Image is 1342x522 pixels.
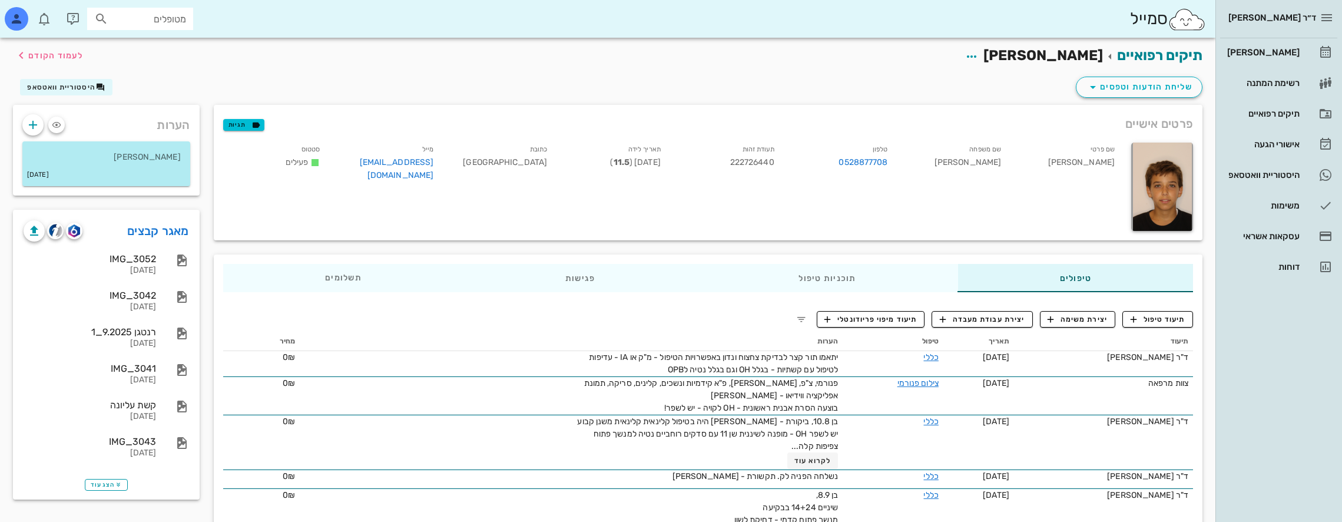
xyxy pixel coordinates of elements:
[1225,140,1300,149] div: אישורי הגעה
[223,332,300,351] th: מחיר
[24,448,156,458] div: [DATE]
[923,417,938,427] a: כללי
[28,51,83,61] span: לעמוד הקודם
[1019,415,1188,428] div: ד"ר [PERSON_NAME]
[68,224,79,237] img: romexis logo
[628,146,661,153] small: תאריך לידה
[463,157,547,167] span: [GEOGRAPHIC_DATA]
[1131,314,1185,325] span: תיעוד טיפול
[300,332,843,351] th: הערות
[1048,314,1108,325] span: יצירת משימה
[1225,201,1300,210] div: משימות
[577,417,838,451] span: בן 10.8, ביקורת - [PERSON_NAME] היה בטיפול קלינאית קלינאית משנן קבוע יש לשפר OH - מופנה לשיננית ש...
[1225,48,1300,57] div: [PERSON_NAME]
[1225,232,1300,241] div: עסקאות אשראי
[24,399,156,411] div: קשת עליונה
[283,352,295,362] span: 0₪
[283,378,295,388] span: 0₪
[1076,77,1202,98] button: שליחת הודעות וטפסים
[1225,170,1300,180] div: היסטוריית וואטסאפ
[1019,489,1188,501] div: ד"ר [PERSON_NAME]
[897,378,939,388] a: צילום פנורמי
[14,45,83,66] button: לעמוד הקודם
[817,311,925,328] button: תיעוד מיפוי פריודונטלי
[843,332,943,351] th: טיפול
[969,146,1001,153] small: שם משפחה
[1220,191,1337,220] a: משימות
[589,352,838,375] span: יתאמו תור קצר לבדיקת צחצוח ונדון באפשרויות הטיפול - מ"ק או IA - עדיפות לטיפול עם קשתיות - בגלל OH...
[839,156,887,169] a: 0528877708
[49,224,62,237] img: cliniview logo
[283,490,295,500] span: 0₪
[24,375,156,385] div: [DATE]
[943,332,1014,351] th: תאריך
[283,417,295,427] span: 0₪
[1019,377,1188,389] div: צוות מרפאה
[228,120,259,130] span: תגיות
[743,146,774,153] small: תעודת זהות
[983,471,1009,481] span: [DATE]
[35,9,42,16] span: תג
[873,146,888,153] small: טלפון
[1091,146,1115,153] small: שם פרטי
[127,222,189,240] a: מאגר קבצים
[824,314,917,325] span: תיעוד מיפוי פריודונטלי
[24,326,156,338] div: רנטגן 9.2025_1
[940,314,1025,325] span: יצירת עבודת מעבדה
[1019,470,1188,483] div: ד"ר [PERSON_NAME]
[983,352,1009,362] span: [DATE]
[24,266,156,276] div: [DATE]
[223,119,264,131] button: תגיות
[672,471,839,481] span: נשלחה הפניה לק. תקשורת - [PERSON_NAME]
[1225,109,1300,118] div: תיקים רפואיים
[614,157,629,167] strong: 11.5
[1228,12,1316,23] span: ד״ר [PERSON_NAME]
[983,47,1103,64] span: [PERSON_NAME]
[27,169,49,181] small: [DATE]
[923,352,938,362] a: כללי
[983,417,1009,427] span: [DATE]
[24,363,156,374] div: IMG_3041
[957,264,1193,292] div: טיפולים
[85,479,128,491] button: הצג עוד
[697,264,957,292] div: תוכניות טיפול
[47,223,64,239] button: cliniview logo
[923,471,938,481] a: כללי
[1086,80,1192,94] span: שליחת הודעות וטפסים
[463,264,697,292] div: פגישות
[923,490,938,500] a: כללי
[24,253,156,265] div: IMG_3052
[1220,38,1337,67] a: [PERSON_NAME]
[1014,332,1193,351] th: תיעוד
[66,223,82,239] button: romexis logo
[27,83,95,91] span: היסטוריית וואטסאפ
[1040,311,1116,328] button: יצירת משימה
[13,105,200,139] div: הערות
[1010,140,1124,189] div: [PERSON_NAME]
[360,157,434,180] a: [EMAIL_ADDRESS][DOMAIN_NAME]
[301,146,320,153] small: סטטוס
[32,151,181,164] p: [PERSON_NAME]
[1220,161,1337,189] a: היסטוריית וואטסאפ
[787,452,839,469] button: לקרוא עוד
[1220,253,1337,281] a: דוחות
[584,378,839,413] span: פנורמי, צ"פ, [PERSON_NAME], פ"א קידמיות ונשכים, קלינים, סריקה, תמונת אפליקציה ווידיאו - [PERSON_N...
[983,378,1009,388] span: [DATE]
[1019,351,1188,364] div: ד"ר [PERSON_NAME]
[1220,100,1337,128] a: תיקים רפואיים
[1220,222,1337,250] a: עסקאות אשראי
[1220,69,1337,97] a: רשימת המתנה
[1225,262,1300,272] div: דוחות
[794,457,831,465] span: לקרוא עוד
[24,412,156,422] div: [DATE]
[1122,311,1193,328] button: תיעוד טיפול
[932,311,1032,328] button: יצירת עבודת מעבדה
[1130,6,1206,32] div: סמייל
[20,79,112,95] button: היסטוריית וואטסאפ
[610,157,660,167] span: [DATE] ( )
[897,140,1010,189] div: [PERSON_NAME]
[24,302,156,312] div: [DATE]
[1168,8,1206,31] img: SmileCloud logo
[283,471,295,481] span: 0₪
[24,290,156,301] div: IMG_3042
